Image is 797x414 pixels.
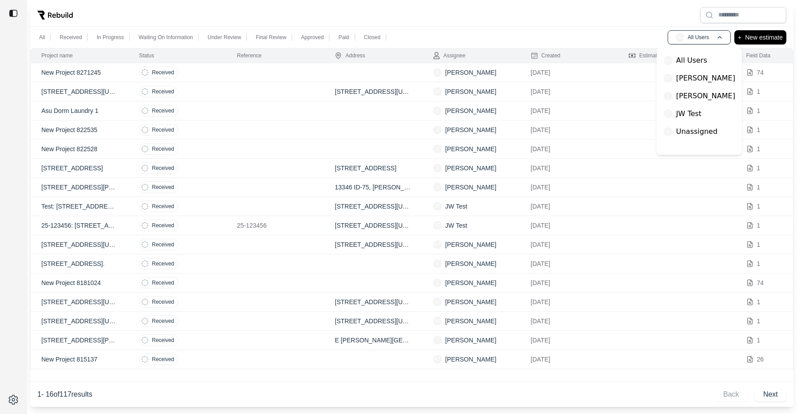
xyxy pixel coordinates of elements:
[324,331,422,350] td: E [PERSON_NAME][GEOGRAPHIC_DATA], [GEOGRAPHIC_DATA]
[445,164,497,173] p: [PERSON_NAME]
[757,164,761,173] p: 1
[41,68,118,77] p: New Project 8271245
[676,73,735,84] p: [PERSON_NAME]
[738,32,741,43] p: +
[324,82,422,101] td: [STREET_ADDRESS][US_STATE]
[208,34,241,41] p: Under Review
[531,202,607,211] p: [DATE]
[41,297,118,306] p: [STREET_ADDRESS][US_STATE][US_STATE]
[152,69,174,76] p: Received
[757,202,761,211] p: 1
[152,107,174,114] p: Received
[41,145,118,153] p: New Project 822528
[664,109,673,118] span: JT
[41,355,118,364] p: New Project 815137
[531,125,607,134] p: [DATE]
[445,355,497,364] p: [PERSON_NAME]
[39,34,45,41] p: All
[531,52,561,59] div: Created
[324,293,422,312] td: [STREET_ADDRESS][US_STATE]
[41,278,118,287] p: New Project 8181024
[757,145,761,153] p: 1
[757,87,761,96] p: 1
[445,336,497,345] p: [PERSON_NAME]
[676,91,735,101] p: [PERSON_NAME]
[757,317,761,326] p: 1
[9,9,18,18] img: toggle sidebar
[664,92,673,100] span: J
[41,317,118,326] p: [STREET_ADDRESS][US_STATE][US_STATE]
[41,87,118,96] p: [STREET_ADDRESS][US_STATE][US_STATE]
[433,297,442,306] span: AT
[324,312,422,331] td: [STREET_ADDRESS][US_STATE]
[531,317,607,326] p: [DATE]
[745,32,783,43] p: New estimate
[445,106,497,115] p: [PERSON_NAME]
[237,52,261,59] div: Reference
[41,240,118,249] p: [STREET_ADDRESS][US_STATE][US_STATE]
[445,297,497,306] p: [PERSON_NAME]
[757,183,761,192] p: 1
[664,56,673,65] span: AU
[746,52,771,59] div: Field Data
[433,240,442,249] span: AT
[152,184,174,191] p: Received
[531,145,607,153] p: [DATE]
[757,125,761,134] p: 1
[531,240,607,249] p: [DATE]
[433,183,442,192] span: J
[668,30,731,44] button: AUAll Users
[364,34,380,41] p: Closed
[757,355,764,364] p: 26
[433,278,442,287] span: J
[688,34,709,41] p: All Users
[237,221,313,230] p: 25-123456
[41,125,118,134] p: New Project 822535
[445,183,497,192] p: [PERSON_NAME]
[757,278,764,287] p: 74
[324,235,422,254] td: [STREET_ADDRESS][US_STATE]
[531,164,607,173] p: [DATE]
[676,109,701,119] p: JW Test
[96,34,124,41] p: In Progress
[433,259,442,268] span: J
[757,297,761,306] p: 1
[152,222,174,229] p: Received
[445,145,497,153] p: [PERSON_NAME]
[152,241,174,248] p: Received
[433,68,442,77] span: J
[445,221,468,230] p: JW Test
[152,260,174,267] p: Received
[152,126,174,133] p: Received
[335,52,365,59] div: Address
[433,164,442,173] span: J
[676,126,717,137] p: Unassigned
[41,164,118,173] p: [STREET_ADDRESS]
[41,52,73,59] div: Project name
[664,127,673,136] span: U
[675,33,684,42] span: AU
[139,34,193,41] p: Waiting On Information
[152,203,174,210] p: Received
[531,297,607,306] p: [DATE]
[531,221,607,230] p: [DATE]
[41,202,118,211] p: Test: [STREET_ADDRESS][US_STATE]
[324,197,422,216] td: [STREET_ADDRESS][US_STATE]
[433,355,442,364] span: AT
[531,355,607,364] p: [DATE]
[664,74,673,83] span: AT
[757,240,761,249] p: 1
[152,337,174,344] p: Received
[41,259,118,268] p: [STREET_ADDRESS].
[445,68,497,77] p: [PERSON_NAME]
[152,88,174,95] p: Received
[757,336,761,345] p: 1
[531,106,607,115] p: [DATE]
[41,221,118,230] p: 25-123456: [STREET_ADDRESS][US_STATE]
[445,278,497,287] p: [PERSON_NAME]
[433,87,442,96] span: AT
[445,202,468,211] p: JW Test
[41,336,118,345] p: [STREET_ADDRESS][PERSON_NAME]
[445,240,497,249] p: [PERSON_NAME]
[433,106,442,115] span: J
